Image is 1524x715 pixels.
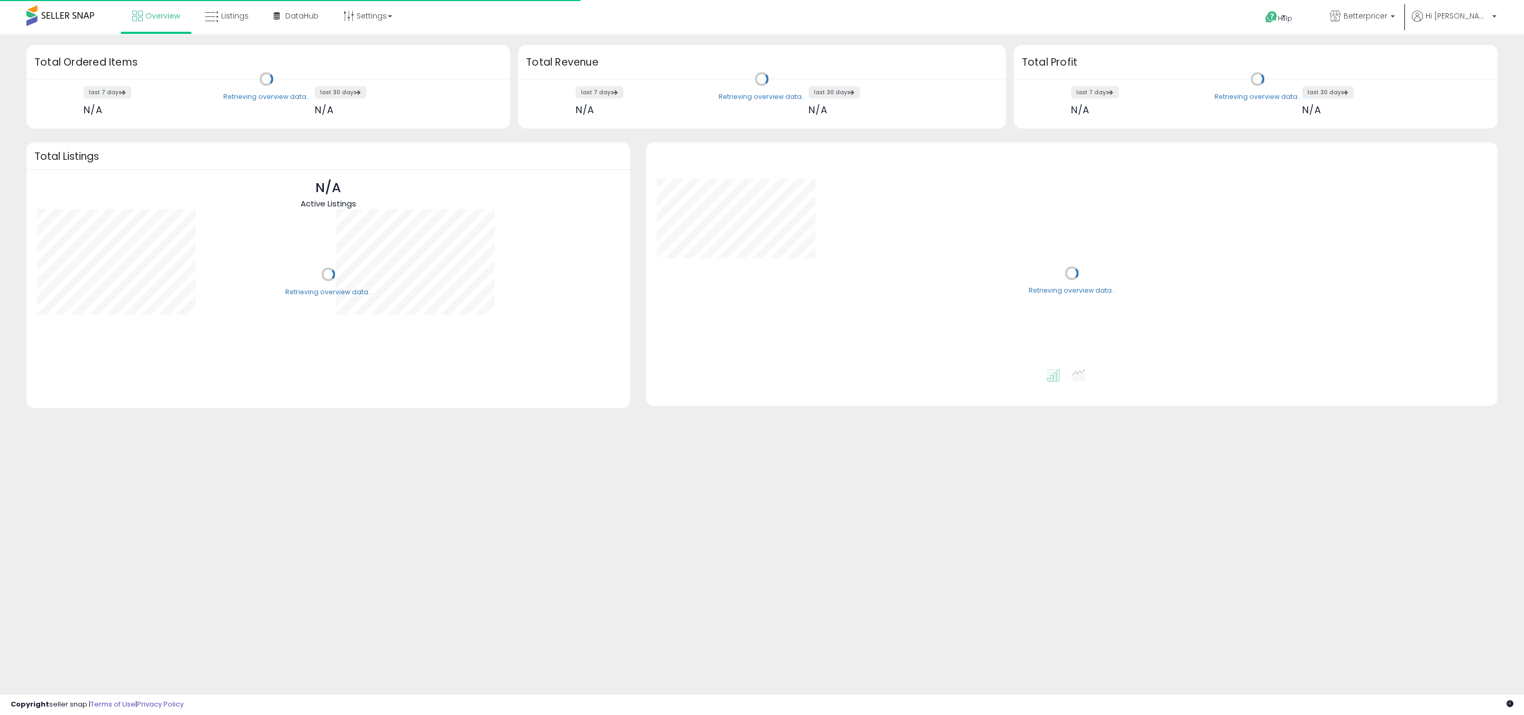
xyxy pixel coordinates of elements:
[285,287,371,297] div: Retrieving overview data..
[285,11,319,21] span: DataHub
[1257,3,1313,34] a: Help
[1278,14,1292,23] span: Help
[221,11,249,21] span: Listings
[1214,92,1301,102] div: Retrieving overview data..
[1426,11,1489,21] span: Hi [PERSON_NAME]
[1412,11,1496,34] a: Hi [PERSON_NAME]
[1265,11,1278,24] i: Get Help
[1029,286,1115,296] div: Retrieving overview data..
[223,92,310,102] div: Retrieving overview data..
[719,92,805,102] div: Retrieving overview data..
[146,11,180,21] span: Overview
[1344,11,1387,21] span: Betterpricer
